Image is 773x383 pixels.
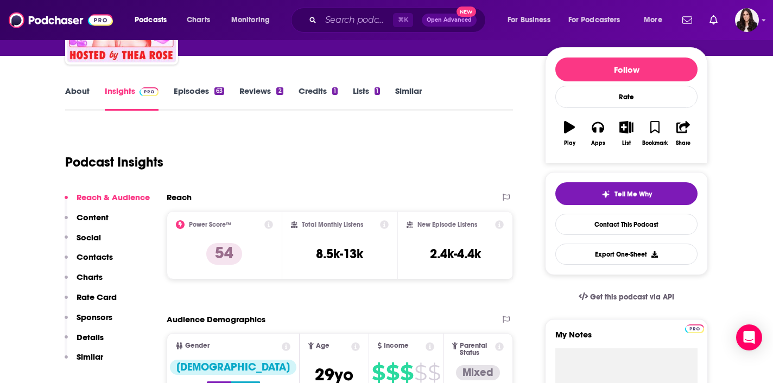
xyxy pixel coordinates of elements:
div: Apps [591,140,605,146]
button: Reach & Audience [65,192,150,212]
div: List [622,140,631,146]
span: For Business [508,12,550,28]
div: Bookmark [642,140,668,146]
button: Show profile menu [735,8,759,32]
span: $ [428,364,440,381]
button: Open AdvancedNew [422,14,477,27]
button: Contacts [65,252,113,272]
div: Search podcasts, credits, & more... [301,8,496,33]
img: tell me why sparkle [601,190,610,199]
span: $ [400,364,413,381]
a: Pro website [685,323,704,333]
span: Charts [187,12,210,28]
span: ⌘ K [393,13,413,27]
span: Get this podcast via API [590,292,674,302]
a: InsightsPodchaser Pro [105,86,159,111]
button: Play [555,114,584,153]
div: Rate [555,86,698,108]
p: Similar [77,352,103,362]
button: Details [65,332,104,352]
span: Podcasts [135,12,167,28]
span: Parental Status [460,342,493,356]
a: About [65,86,90,111]
div: 63 [214,87,224,95]
a: Show notifications dropdown [678,11,696,29]
a: Episodes63 [174,86,224,111]
button: open menu [127,11,181,29]
input: Search podcasts, credits, & more... [321,11,393,29]
h2: Power Score™ [189,221,231,228]
a: Charts [180,11,217,29]
button: Sponsors [65,312,112,332]
img: Podchaser Pro [140,87,159,96]
img: Podchaser - Follow, Share and Rate Podcasts [9,10,113,30]
h2: New Episode Listens [417,221,477,228]
button: tell me why sparkleTell Me Why [555,182,698,205]
button: Apps [584,114,612,153]
h2: Total Monthly Listens [302,221,363,228]
p: Reach & Audience [77,192,150,202]
p: Contacts [77,252,113,262]
div: Share [676,140,690,146]
div: 1 [375,87,380,95]
button: open menu [224,11,284,29]
h1: Podcast Insights [65,154,163,170]
span: More [644,12,662,28]
div: Play [564,140,575,146]
h3: 2.4k-4.4k [430,246,481,262]
div: [DEMOGRAPHIC_DATA] [170,360,296,375]
button: Charts [65,272,103,292]
a: Show notifications dropdown [705,11,722,29]
p: 54 [206,243,242,265]
div: Open Intercom Messenger [736,324,762,350]
span: Income [384,342,409,349]
span: For Podcasters [568,12,620,28]
a: Lists1 [353,86,380,111]
a: Get this podcast via API [570,284,683,310]
span: Gender [185,342,210,349]
button: Bookmark [641,114,669,153]
span: Monitoring [231,12,270,28]
button: open menu [500,11,564,29]
a: Similar [395,86,422,111]
button: Follow [555,58,698,81]
button: Social [65,232,101,252]
button: open menu [561,11,636,29]
p: Content [77,212,109,222]
button: Export One-Sheet [555,244,698,265]
span: Open Advanced [427,17,472,23]
p: Details [77,332,104,342]
span: $ [372,364,385,381]
button: open menu [636,11,676,29]
img: Podchaser Pro [685,324,704,333]
h2: Audience Demographics [167,314,265,324]
div: 2 [276,87,283,95]
button: List [612,114,641,153]
img: User Profile [735,8,759,32]
a: Contact This Podcast [555,214,698,235]
div: Mixed [456,365,500,380]
p: Social [77,232,101,242]
button: Rate Card [65,292,117,312]
button: Share [669,114,698,153]
span: $ [414,364,427,381]
span: Tell Me Why [614,190,652,199]
a: Reviews2 [239,86,283,111]
button: Similar [65,352,103,372]
span: Logged in as RebeccaShapiro [735,8,759,32]
h3: 8.5k-13k [316,246,363,262]
span: New [457,7,476,17]
span: $ [386,364,399,381]
a: Credits1 [299,86,338,111]
p: Charts [77,272,103,282]
label: My Notes [555,329,698,348]
h2: Reach [167,192,192,202]
span: Age [316,342,330,349]
div: 1 [332,87,338,95]
button: Content [65,212,109,232]
p: Sponsors [77,312,112,322]
p: Rate Card [77,292,117,302]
